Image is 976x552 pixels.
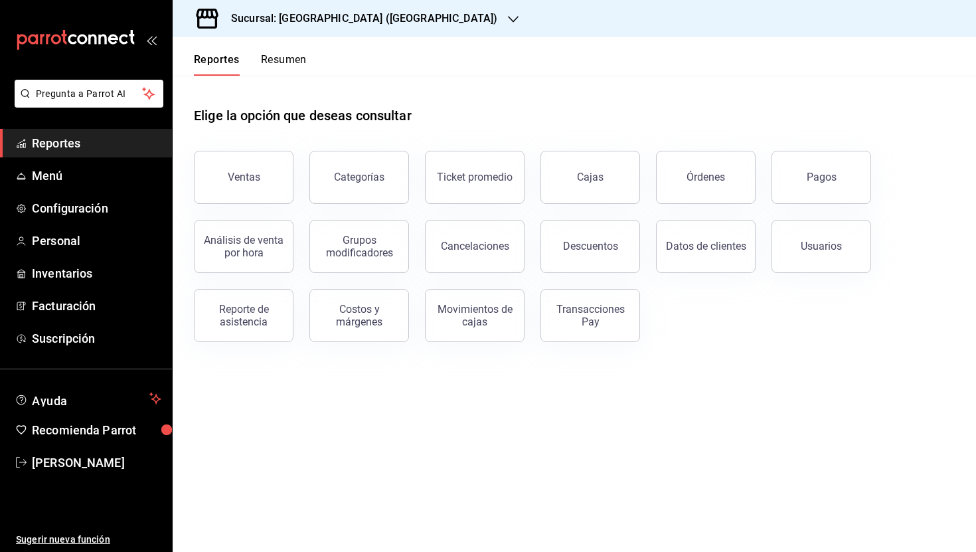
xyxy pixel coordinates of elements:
button: Movimientos de cajas [425,289,525,342]
div: Grupos modificadores [318,234,400,259]
div: Usuarios [801,240,842,252]
a: Pregunta a Parrot AI [9,96,163,110]
div: Reporte de asistencia [203,303,285,328]
span: Menú [32,167,161,185]
div: Análisis de venta por hora [203,234,285,259]
div: Pagos [807,171,837,183]
button: Ticket promedio [425,151,525,204]
button: Usuarios [772,220,871,273]
div: Ventas [228,171,260,183]
div: Descuentos [563,240,618,252]
button: Pregunta a Parrot AI [15,80,163,108]
span: Facturación [32,297,161,315]
div: Cancelaciones [441,240,509,252]
span: Ayuda [32,391,144,407]
button: Grupos modificadores [309,220,409,273]
span: Suscripción [32,329,161,347]
a: Cajas [540,151,640,204]
button: Cancelaciones [425,220,525,273]
span: Personal [32,232,161,250]
div: Cajas [577,169,604,185]
div: Costos y márgenes [318,303,400,328]
span: [PERSON_NAME] [32,454,161,472]
span: Sugerir nueva función [16,533,161,547]
div: Datos de clientes [666,240,746,252]
div: navigation tabs [194,53,307,76]
button: Pagos [772,151,871,204]
button: Costos y márgenes [309,289,409,342]
button: open_drawer_menu [146,35,157,45]
button: Órdenes [656,151,756,204]
h1: Elige la opción que deseas consultar [194,106,412,126]
button: Reporte de asistencia [194,289,293,342]
button: Resumen [261,53,307,76]
button: Transacciones Pay [540,289,640,342]
div: Categorías [334,171,384,183]
span: Reportes [32,134,161,152]
button: Descuentos [540,220,640,273]
button: Ventas [194,151,293,204]
div: Transacciones Pay [549,303,631,328]
button: Análisis de venta por hora [194,220,293,273]
button: Reportes [194,53,240,76]
span: Pregunta a Parrot AI [36,87,143,101]
button: Categorías [309,151,409,204]
h3: Sucursal: [GEOGRAPHIC_DATA] ([GEOGRAPHIC_DATA]) [220,11,497,27]
span: Configuración [32,199,161,217]
div: Órdenes [687,171,725,183]
span: Recomienda Parrot [32,421,161,439]
div: Ticket promedio [437,171,513,183]
div: Movimientos de cajas [434,303,516,328]
button: Datos de clientes [656,220,756,273]
span: Inventarios [32,264,161,282]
